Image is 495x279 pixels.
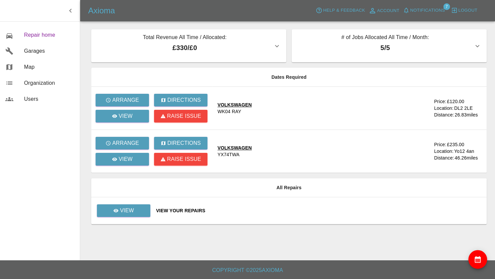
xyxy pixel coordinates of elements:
[154,110,207,122] button: Raise issue
[443,3,450,10] span: 7
[434,98,446,105] div: Price:
[120,207,134,215] p: View
[5,266,490,275] h6: Copyright © 2025 Axioma
[217,151,239,158] div: YX74TWA
[454,105,473,111] div: DL2 2LE
[449,5,479,16] button: Logout
[24,79,74,87] span: Organization
[447,141,464,148] div: £235.00
[24,47,74,55] span: Garages
[455,111,481,118] div: 26.83 miles
[297,43,473,53] p: 5 / 5
[97,208,151,213] a: View
[217,145,429,158] a: VOLKSWAGENYX74TWA
[314,5,366,16] button: Help & Feedback
[297,33,473,43] p: # of Jobs Allocated All Time / Month:
[458,7,477,14] span: Logout
[24,31,74,39] span: Repair home
[434,111,454,118] div: Distance:
[401,5,447,16] button: Notifications
[97,33,273,43] p: Total Revenue All Time / Allocated:
[97,43,273,53] p: £330 / £0
[167,139,201,147] p: Directions
[154,94,207,106] button: Directions
[434,98,481,118] a: Price:£120.00Location:DL2 2LEDistance:26.83miles
[434,141,446,148] div: Price:
[91,68,487,87] th: Dates Required
[119,155,133,163] p: View
[154,153,207,166] button: Raise issue
[24,63,74,71] span: Map
[217,101,429,115] a: VOLKSWAGENWK04 RAY
[88,5,115,16] h5: Axioma
[434,105,453,111] div: Location:
[96,94,149,106] button: Arrange
[434,141,481,161] a: Price:£235.00Location:Yo12 4anDistance:46.26miles
[217,145,252,151] div: VOLKSWAGEN
[91,178,487,197] th: All Repairs
[377,7,399,15] span: Account
[434,155,454,161] div: Distance:
[434,148,453,155] div: Location:
[97,204,150,217] a: View
[156,207,481,214] a: View Your Repairs
[119,112,133,120] p: View
[455,155,481,161] div: 46.26 miles
[112,96,139,104] p: Arrange
[96,110,149,122] a: View
[454,148,474,155] div: Yo12 4an
[112,139,139,147] p: Arrange
[468,250,487,269] button: availability
[167,96,201,104] p: Directions
[167,155,201,163] p: Raise issue
[167,112,201,120] p: Raise issue
[447,98,464,105] div: £120.00
[323,7,365,14] span: Help & Feedback
[367,5,401,16] a: Account
[96,137,149,150] button: Arrange
[292,29,487,62] button: # of Jobs Allocated All Time / Month:5/5
[91,29,286,62] button: Total Revenue All Time / Allocated:£330/£0
[96,153,149,166] a: View
[154,137,207,150] button: Directions
[217,101,252,108] div: VOLKSWAGEN
[217,108,241,115] div: WK04 RAY
[24,95,74,103] span: Users
[410,7,445,14] span: Notifications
